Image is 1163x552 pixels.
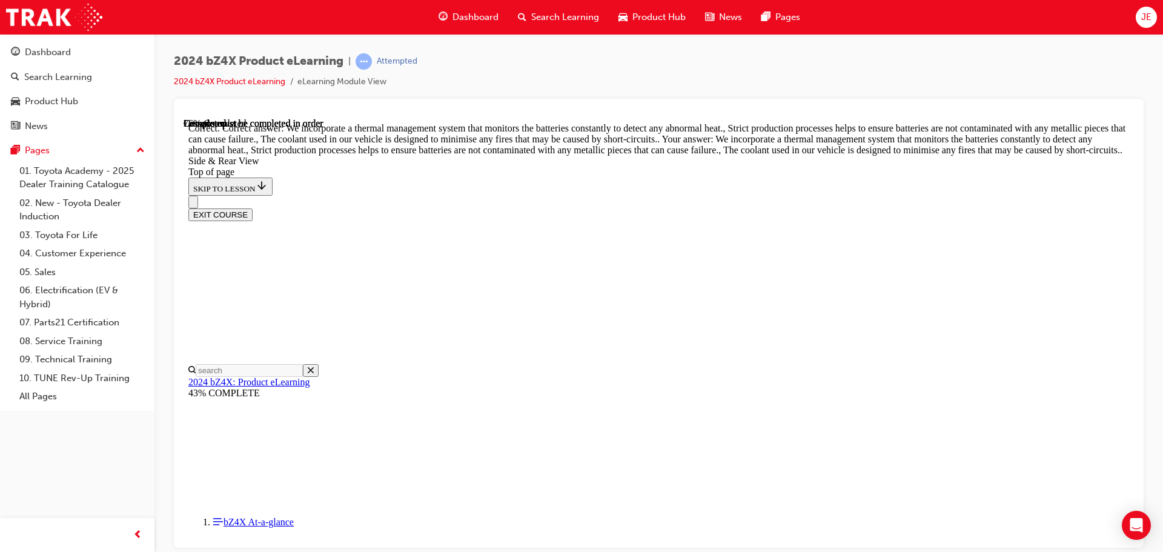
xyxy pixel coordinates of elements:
a: 03. Toyota For Life [15,226,150,245]
a: guage-iconDashboard [429,5,508,30]
span: 2024 bZ4X Product eLearning [174,55,343,68]
a: 07. Parts21 Certification [15,313,150,332]
div: Dashboard [25,45,71,59]
button: JE [1136,7,1157,28]
a: Product Hub [5,90,150,113]
a: news-iconNews [695,5,752,30]
button: SKIP TO LESSON [5,59,89,78]
a: 10. TUNE Rev-Up Training [15,369,150,388]
span: news-icon [705,10,714,25]
span: search-icon [11,72,19,83]
span: SKIP TO LESSON [10,66,84,75]
span: Search Learning [531,10,599,24]
a: Search Learning [5,66,150,88]
a: car-iconProduct Hub [609,5,695,30]
span: Product Hub [632,10,686,24]
a: 09. Technical Training [15,350,150,369]
a: 06. Electrification (EV & Hybrid) [15,281,150,313]
a: 04. Customer Experience [15,244,150,263]
span: JE [1141,10,1151,24]
span: prev-icon [133,528,142,543]
div: Search Learning [24,70,92,84]
button: EXIT COURSE [5,90,69,103]
a: All Pages [15,387,150,406]
span: pages-icon [11,145,20,156]
span: news-icon [11,121,20,132]
a: 01. Toyota Academy - 2025 Dealer Training Catalogue [15,162,150,194]
img: Trak [6,4,102,31]
button: DashboardSearch LearningProduct HubNews [5,39,150,139]
span: search-icon [518,10,526,25]
a: 2024 bZ4X Product eLearning [174,76,285,87]
button: Close navigation menu [5,78,15,90]
span: Pages [775,10,800,24]
a: 05. Sales [15,263,150,282]
div: Open Intercom Messenger [1122,511,1151,540]
a: News [5,115,150,138]
button: Pages [5,139,150,162]
div: Correct. Correct answer: We incorporate a thermal management system that monitors the batteries c... [5,5,946,38]
span: | [348,55,351,68]
span: guage-icon [439,10,448,25]
span: up-icon [136,143,145,159]
div: Attempted [377,56,417,67]
span: guage-icon [11,47,20,58]
a: 02. New - Toyota Dealer Induction [15,194,150,226]
div: Side & Rear View [5,38,946,48]
div: News [25,119,48,133]
span: learningRecordVerb_ATTEMPT-icon [356,53,372,70]
a: Dashboard [5,41,150,64]
a: search-iconSearch Learning [508,5,609,30]
span: Dashboard [452,10,499,24]
div: 43% COMPLETE [5,270,946,281]
a: 08. Service Training [15,332,150,351]
div: Product Hub [25,95,78,108]
a: pages-iconPages [752,5,810,30]
span: car-icon [11,96,20,107]
span: car-icon [618,10,628,25]
a: 2024 bZ4X: Product eLearning [5,259,126,269]
span: pages-icon [761,10,770,25]
div: Top of page [5,48,946,59]
input: Search [12,246,119,259]
span: News [719,10,742,24]
li: eLearning Module View [297,75,386,89]
div: Pages [25,144,50,158]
